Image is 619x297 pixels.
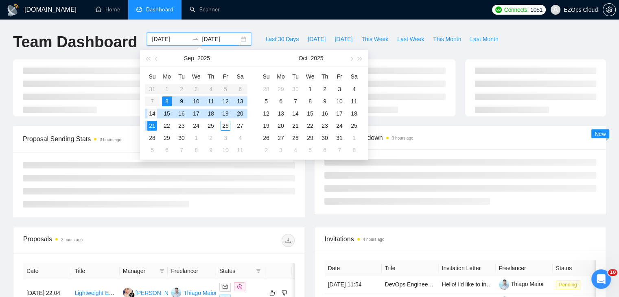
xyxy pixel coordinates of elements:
td: 2025-10-04 [233,132,247,144]
div: 30 [320,133,330,143]
time: 4 hours ago [363,237,385,242]
div: 7 [177,145,186,155]
td: 2025-09-30 [174,132,189,144]
button: This Month [429,33,466,46]
td: [DATE] 11:54 [325,276,382,293]
td: 2025-10-18 [347,107,361,120]
div: 7 [291,96,300,106]
div: 2 [320,84,330,94]
div: 23 [320,121,330,131]
time: 3 hours ago [61,238,83,242]
div: 25 [206,121,216,131]
div: 28 [147,133,157,143]
span: user [553,7,558,13]
div: 15 [162,109,172,118]
span: filter [256,269,261,273]
td: 2025-09-09 [174,95,189,107]
div: 1 [191,133,201,143]
img: c1nIYiYEnWxP2TfA_dGaGsU0yq_D39oq7r38QHb4DlzjuvjqWQxPJgmVLd1BESEi1_ [499,280,509,290]
div: 31 [335,133,344,143]
th: Mo [273,70,288,83]
div: 6 [276,96,286,106]
span: Connects: [504,5,529,14]
div: 23 [177,121,186,131]
button: Oct [299,50,308,66]
span: 10 [608,269,617,276]
div: 13 [276,109,286,118]
th: Date [325,260,382,276]
th: Mo [160,70,174,83]
div: 30 [177,133,186,143]
span: to [192,36,199,42]
a: homeHome [96,6,120,13]
div: 1 [349,133,359,143]
span: Proposal Sending Stats [23,134,203,144]
td: 2025-10-09 [317,95,332,107]
td: 2025-09-23 [174,120,189,132]
span: Scanner Breakdown [324,133,597,143]
input: Start date [152,35,189,44]
th: Invitation Letter [439,260,496,276]
td: 2025-10-28 [288,132,303,144]
span: This Month [433,35,461,44]
div: 19 [261,121,271,131]
td: 2025-10-12 [259,107,273,120]
th: Fr [332,70,347,83]
td: 2025-09-21 [145,120,160,132]
td: 2025-09-22 [160,120,174,132]
a: searchScanner [190,6,220,13]
td: 2025-09-24 [189,120,203,132]
th: Th [317,70,332,83]
span: swap-right [192,36,199,42]
td: 2025-09-08 [160,95,174,107]
span: 1051 [530,5,542,14]
a: Pending [556,281,584,288]
a: TMThiago Maior [171,289,217,295]
span: [DATE] [335,35,352,44]
td: 2025-10-07 [288,95,303,107]
td: 2025-10-03 [332,83,347,95]
div: 21 [147,121,157,131]
div: 26 [261,133,271,143]
td: DevOps Engineer - GCP, GitHub Actions & Cloudflare Integration [382,276,439,293]
td: 2025-09-16 [174,107,189,120]
span: Dashboard [146,6,173,13]
div: 11 [349,96,359,106]
div: 11 [235,145,245,155]
td: 2025-10-11 [347,95,361,107]
div: 3 [276,145,286,155]
div: 6 [162,145,172,155]
div: 12 [221,96,230,106]
th: We [303,70,317,83]
td: 2025-11-08 [347,144,361,156]
td: 2025-10-13 [273,107,288,120]
div: 21 [291,121,300,131]
th: Sa [347,70,361,83]
div: 7 [335,145,344,155]
td: 2025-09-17 [189,107,203,120]
th: Date [23,263,71,279]
span: setting [603,7,615,13]
td: 2025-10-09 [203,144,218,156]
div: 2 [206,133,216,143]
span: Last 30 Days [265,35,299,44]
a: Thiago Maior [499,281,544,287]
td: 2025-10-06 [160,144,174,156]
div: 27 [235,121,245,131]
button: 2025 [197,50,210,66]
div: 29 [162,133,172,143]
td: 2025-09-19 [218,107,233,120]
div: 5 [147,145,157,155]
div: 8 [191,145,201,155]
td: 2025-10-02 [203,132,218,144]
td: 2025-09-11 [203,95,218,107]
div: 17 [191,109,201,118]
th: Freelancer [168,263,216,279]
a: setting [603,7,616,13]
div: 20 [235,109,245,118]
td: 2025-10-21 [288,120,303,132]
div: 19 [221,109,230,118]
span: filter [254,265,262,277]
div: 9 [177,96,186,106]
td: 2025-10-11 [233,144,247,156]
